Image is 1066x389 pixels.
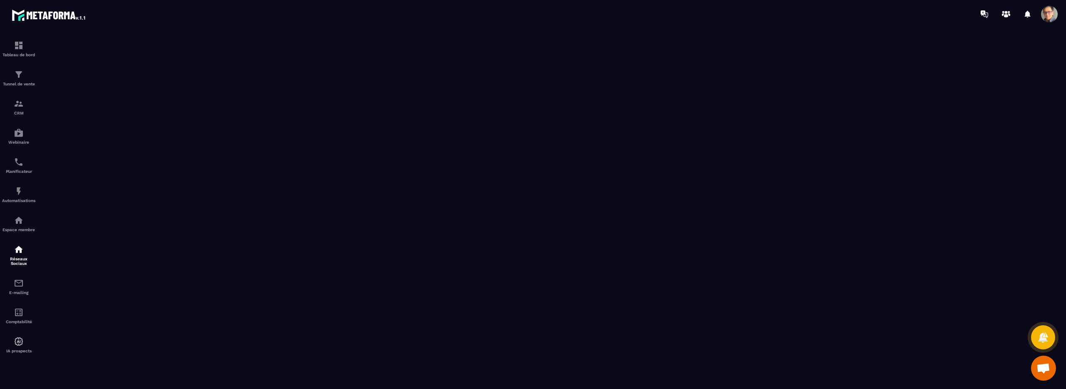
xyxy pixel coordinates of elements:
[2,52,35,57] p: Tableau de bord
[14,186,24,196] img: automations
[14,215,24,225] img: automations
[2,82,35,86] p: Tunnel de vente
[2,238,35,272] a: social-networksocial-networkRéseaux Sociaux
[2,257,35,266] p: Réseaux Sociaux
[2,301,35,330] a: accountantaccountantComptabilité
[2,209,35,238] a: automationsautomationsEspace membre
[14,99,24,109] img: formation
[2,111,35,115] p: CRM
[2,140,35,145] p: Webinaire
[14,307,24,317] img: accountant
[2,180,35,209] a: automationsautomationsAutomatisations
[2,349,35,353] p: IA prospects
[14,278,24,288] img: email
[2,122,35,151] a: automationsautomationsWebinaire
[14,40,24,50] img: formation
[2,151,35,180] a: schedulerschedulerPlanificateur
[14,337,24,347] img: automations
[1031,356,1056,381] a: Ouvrir le chat
[14,157,24,167] img: scheduler
[2,92,35,122] a: formationformationCRM
[2,319,35,324] p: Comptabilité
[2,227,35,232] p: Espace membre
[2,63,35,92] a: formationformationTunnel de vente
[2,272,35,301] a: emailemailE-mailing
[2,198,35,203] p: Automatisations
[2,34,35,63] a: formationformationTableau de bord
[12,7,87,22] img: logo
[2,169,35,174] p: Planificateur
[2,290,35,295] p: E-mailing
[14,244,24,254] img: social-network
[14,128,24,138] img: automations
[14,70,24,80] img: formation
